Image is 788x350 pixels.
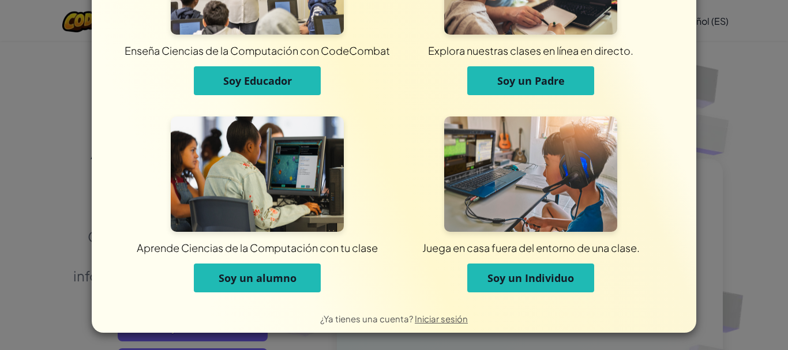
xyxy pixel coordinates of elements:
a: Iniciar sesión [415,313,468,324]
img: Para individuos [444,116,617,232]
button: Soy un Individuo [467,264,594,292]
font: Explora nuestras clases en línea en directo. [428,44,633,57]
img: Para Estudiantes [171,116,344,232]
font: Soy un alumno [219,271,297,285]
font: Juega en casa fuera del entorno de una clase. [422,241,640,254]
font: Aprende Ciencias de la Computación con tu clase [137,241,378,254]
button: Soy un Padre [467,66,594,95]
font: Soy un Individuo [487,271,574,285]
font: Soy Educador [223,74,292,88]
font: ¿Ya tienes una cuenta? [320,313,413,324]
button: Soy Educador [194,66,321,95]
font: Soy un Padre [497,74,565,88]
font: Enseña Ciencias de la Computación con CodeCombat [125,44,390,57]
button: Soy un alumno [194,264,321,292]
